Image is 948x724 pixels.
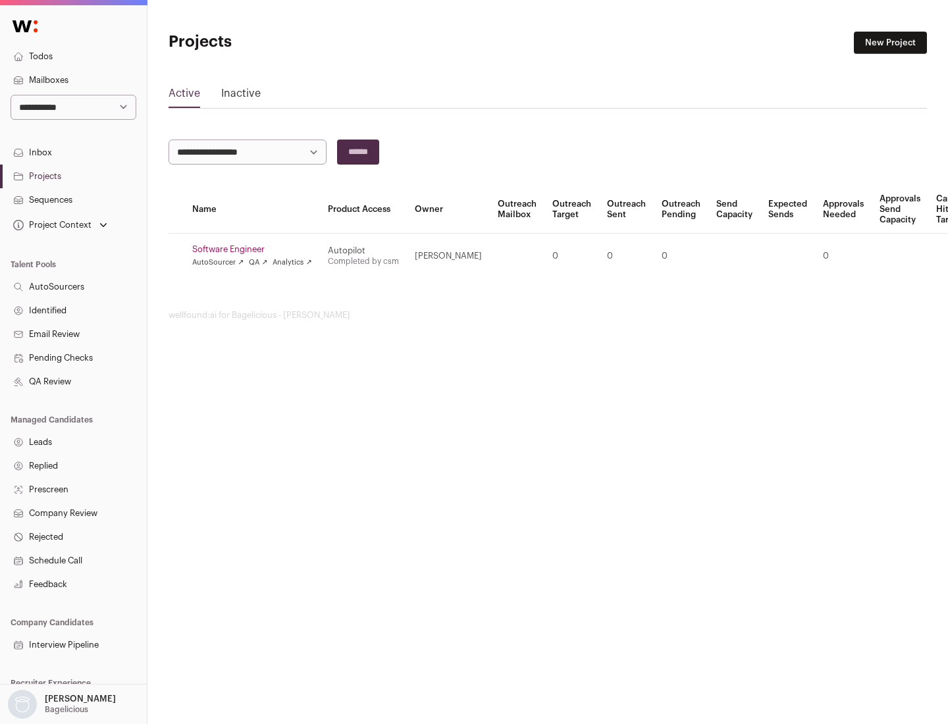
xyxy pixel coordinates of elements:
[169,86,200,107] a: Active
[169,32,421,53] h1: Projects
[221,86,261,107] a: Inactive
[5,13,45,39] img: Wellfound
[8,690,37,719] img: nopic.png
[708,186,760,234] th: Send Capacity
[654,234,708,279] td: 0
[5,690,118,719] button: Open dropdown
[192,257,244,268] a: AutoSourcer ↗
[192,244,312,255] a: Software Engineer
[407,186,490,234] th: Owner
[11,220,92,230] div: Project Context
[407,234,490,279] td: [PERSON_NAME]
[854,32,927,54] a: New Project
[184,186,320,234] th: Name
[815,186,872,234] th: Approvals Needed
[599,234,654,279] td: 0
[169,310,927,321] footer: wellfound:ai for Bagelicious - [PERSON_NAME]
[11,216,110,234] button: Open dropdown
[45,704,88,715] p: Bagelicious
[654,186,708,234] th: Outreach Pending
[249,257,267,268] a: QA ↗
[544,186,599,234] th: Outreach Target
[760,186,815,234] th: Expected Sends
[815,234,872,279] td: 0
[872,186,928,234] th: Approvals Send Capacity
[328,257,399,265] a: Completed by csm
[328,246,399,256] div: Autopilot
[273,257,311,268] a: Analytics ↗
[320,186,407,234] th: Product Access
[599,186,654,234] th: Outreach Sent
[490,186,544,234] th: Outreach Mailbox
[544,234,599,279] td: 0
[45,694,116,704] p: [PERSON_NAME]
